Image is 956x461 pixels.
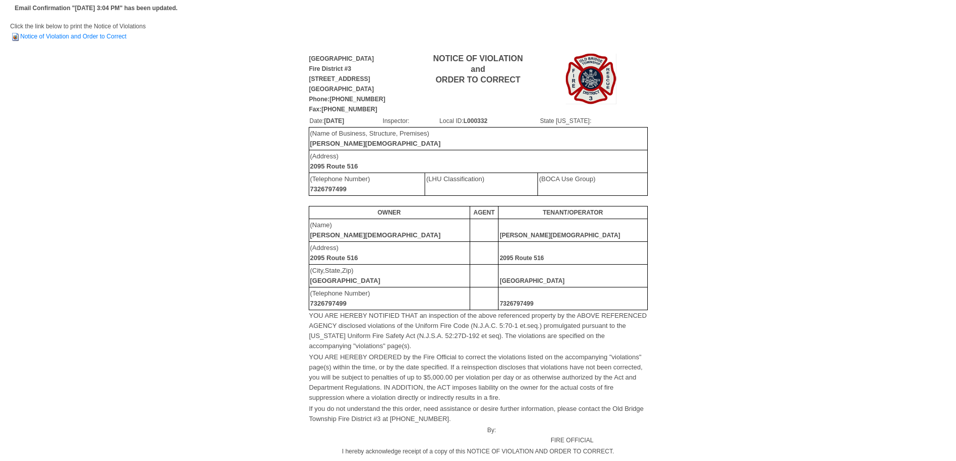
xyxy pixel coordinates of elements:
[539,115,647,127] td: State [US_STATE]:
[310,277,381,284] b: [GEOGRAPHIC_DATA]
[324,117,344,124] b: [DATE]
[310,231,441,239] b: [PERSON_NAME][DEMOGRAPHIC_DATA]
[310,140,441,147] b: [PERSON_NAME][DEMOGRAPHIC_DATA]
[310,267,381,284] font: (City,State,Zip)
[10,33,127,40] a: Notice of Violation and Order to Correct
[496,425,647,446] td: FIRE OFFICIAL
[433,54,523,84] b: NOTICE OF VIOLATION and ORDER TO CORRECT
[310,254,358,262] b: 2095 Route 516
[539,175,595,183] font: (BOCA Use Group)
[310,300,347,307] b: 7326797499
[464,117,487,124] b: L000332
[500,232,620,239] b: [PERSON_NAME][DEMOGRAPHIC_DATA]
[310,130,441,147] font: (Name of Business, Structure, Premises)
[310,185,347,193] b: 7326797499
[309,353,643,401] font: YOU ARE HEREBY ORDERED by the Fire Official to correct the violations listed on the accompanying ...
[500,277,564,284] b: [GEOGRAPHIC_DATA]
[378,209,401,216] b: OWNER
[10,32,20,42] img: HTML Document
[310,221,441,239] font: (Name)
[10,23,146,40] span: Click the link below to print the Notice of Violations
[13,2,179,15] td: Email Confirmation "[DATE] 3:04 PM" has been updated.
[566,54,616,104] img: Image
[310,152,358,170] font: (Address)
[309,115,383,127] td: Date:
[309,55,386,113] b: [GEOGRAPHIC_DATA] Fire District #3 [STREET_ADDRESS] [GEOGRAPHIC_DATA] Phone:[PHONE_NUMBER] Fax:[P...
[309,446,648,457] td: I hereby acknowledge receipt of a copy of this NOTICE OF VIOLATION AND ORDER TO CORRECT.
[310,244,358,262] font: (Address)
[382,115,439,127] td: Inspector:
[500,255,544,262] b: 2095 Route 516
[543,209,603,216] b: TENANT/OPERATOR
[439,115,539,127] td: Local ID:
[309,425,497,446] td: By:
[310,289,370,307] font: (Telephone Number)
[310,175,370,193] font: (Telephone Number)
[309,405,644,423] font: If you do not understand the this order, need assistance or desire further information, please co...
[473,209,494,216] b: AGENT
[500,300,533,307] b: 7326797499
[309,312,647,350] font: YOU ARE HEREBY NOTIFIED THAT an inspection of the above referenced property by the ABOVE REFERENC...
[310,162,358,170] b: 2095 Route 516
[426,175,484,183] font: (LHU Classification)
